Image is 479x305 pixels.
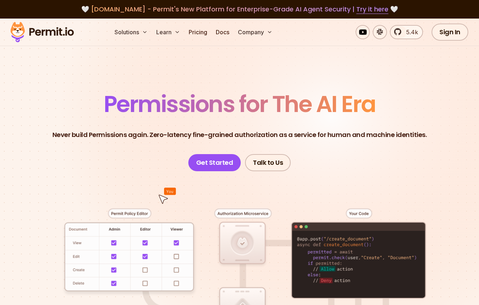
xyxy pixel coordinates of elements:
a: Talk to Us [245,154,291,171]
span: Permissions for The AI Era [104,88,376,120]
button: Company [235,25,275,39]
a: 5.4k [390,25,423,39]
a: Pricing [186,25,210,39]
div: 🤍 🤍 [17,4,462,14]
p: Never build Permissions again. Zero-latency fine-grained authorization as a service for human and... [52,130,427,140]
a: Try it here [356,5,388,14]
a: Docs [213,25,232,39]
button: Solutions [112,25,151,39]
a: Get Started [188,154,241,171]
a: Sign In [432,24,468,41]
span: [DOMAIN_NAME] - Permit's New Platform for Enterprise-Grade AI Agent Security | [91,5,388,14]
button: Learn [153,25,183,39]
img: Permit logo [7,20,77,44]
span: 5.4k [402,28,418,36]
